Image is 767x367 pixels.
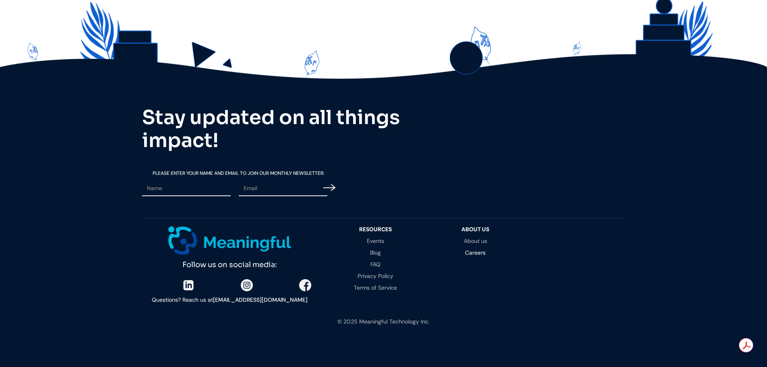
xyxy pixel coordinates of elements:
a: Privacy Policy [334,273,418,279]
input: Name [142,181,231,196]
label: Please Enter your Name and email To Join our Monthly Newsletter: [142,171,335,176]
div: Follow us on social media: [142,255,318,271]
a: FAQ [334,261,418,267]
input: Email [239,181,327,196]
a: Blog [334,250,418,255]
form: Email Form [142,171,335,199]
h2: Stay updated on all things impact! [142,106,424,152]
a: Terms of Service [334,285,418,290]
input: Submit [323,178,335,197]
a: About us [434,238,517,244]
div: resources [334,226,418,232]
div: © 2025 Meaningful Technology Inc. [337,317,430,327]
a: Careers [434,250,517,255]
a: Events [334,238,418,244]
a: [EMAIL_ADDRESS][DOMAIN_NAME] [213,296,308,303]
div: About Us [434,226,517,232]
div: Questions? Reach us at [142,295,318,305]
